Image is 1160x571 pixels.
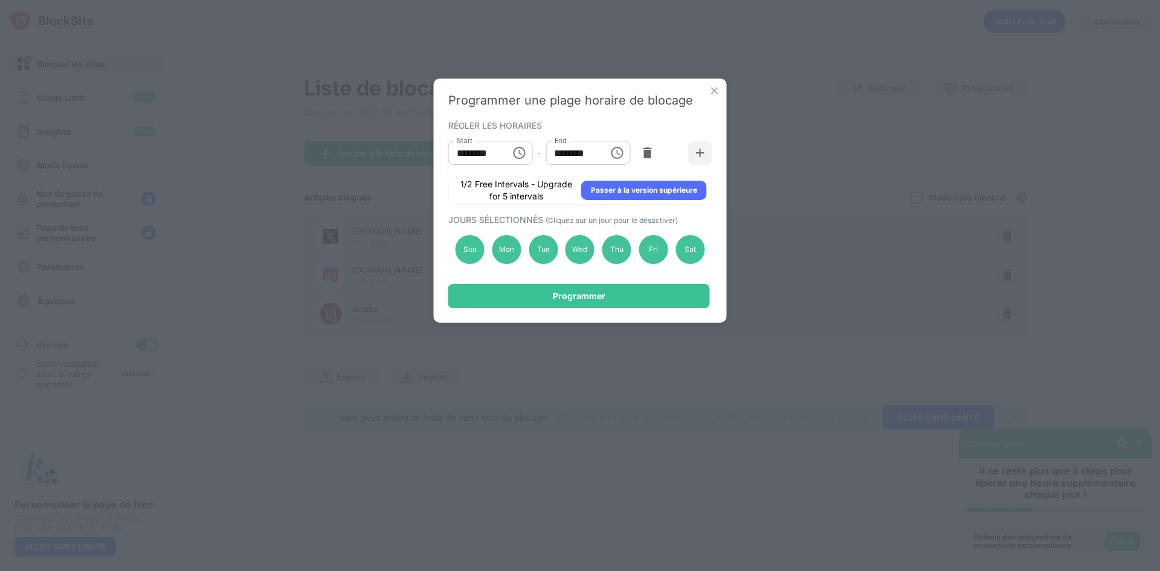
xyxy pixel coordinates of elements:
div: RÉGLER LES HORAIRES [448,120,709,130]
div: Fri [639,235,668,264]
div: Sun [456,235,485,264]
div: Thu [602,235,631,264]
span: (Cliquez sur un jour pour le désactiver) [546,216,678,225]
button: Choose time, selected time is 10:00 AM [507,141,531,165]
div: Sat [675,235,704,264]
label: Start [457,135,472,146]
div: Programmer une plage horaire de blocage [448,93,712,108]
div: Programmer [553,291,605,301]
label: End [554,135,567,146]
div: JOURS SÉLECTIONNÉS [448,215,709,225]
div: Mon [492,235,521,264]
button: Choose time, selected time is 1:00 PM [605,141,629,165]
img: x-button.svg [709,85,721,97]
div: Wed [565,235,594,264]
div: 1/2 Free Intervals - Upgrade for 5 intervals [459,178,574,202]
div: - [537,146,541,160]
div: Passer à la version supérieure [591,184,697,196]
div: Tue [529,235,558,264]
